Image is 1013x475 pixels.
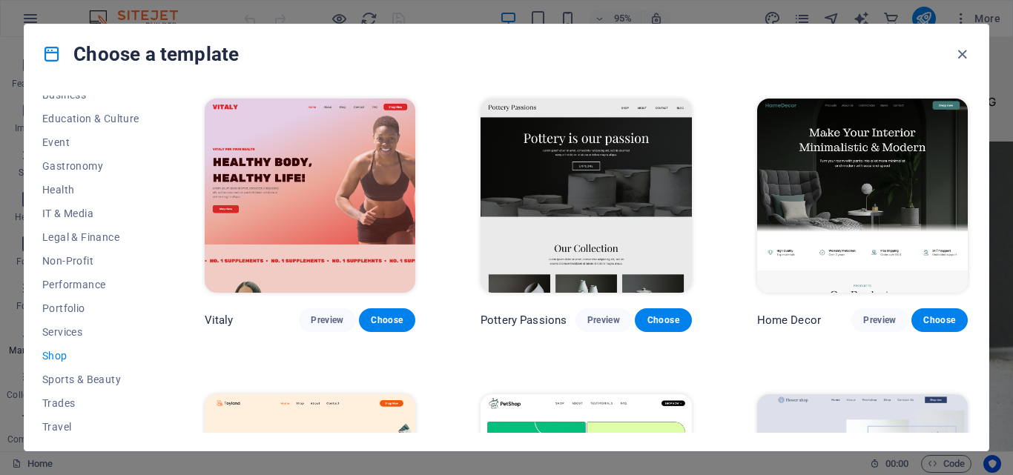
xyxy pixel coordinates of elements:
span: Choose [923,314,956,326]
button: Portfolio [42,296,139,320]
button: Preview [299,308,355,332]
button: Event [42,130,139,154]
span: Portfolio [42,302,139,314]
span: IT & Media [42,207,139,219]
button: Legal & Finance [42,225,139,249]
span: Health [42,184,139,196]
span: Sports & Beauty [42,373,139,385]
h4: Choose a template [42,42,239,66]
span: Choose [647,314,679,326]
img: Pottery Passions [481,99,691,293]
button: Preview [575,308,632,332]
span: Legal & Finance [42,231,139,243]
span: Services [42,326,139,338]
button: Choose [635,308,691,332]
img: Vitaly [205,99,415,293]
span: Gastronomy [42,160,139,172]
button: Preview [851,308,908,332]
button: Trades [42,391,139,415]
button: IT & Media [42,202,139,225]
span: Non-Profit [42,255,139,267]
span: Performance [42,279,139,290]
button: Health [42,178,139,202]
p: Vitaly [205,313,234,328]
button: Shop [42,344,139,368]
button: Services [42,320,139,344]
p: Pottery Passions [481,313,567,328]
span: Preview [587,314,620,326]
span: Travel [42,421,139,433]
button: Choose [911,308,968,332]
button: Gastronomy [42,154,139,178]
button: Sports & Beauty [42,368,139,391]
button: Education & Culture [42,107,139,130]
span: Trades [42,397,139,409]
button: Travel [42,415,139,439]
span: Education & Culture [42,113,139,124]
img: Home Decor [757,99,968,293]
button: Non-Profit [42,249,139,273]
span: Event [42,136,139,148]
p: Home Decor [757,313,821,328]
span: Preview [311,314,343,326]
span: Shop [42,350,139,362]
span: Preview [863,314,896,326]
span: Choose [371,314,403,326]
button: Choose [359,308,415,332]
button: Performance [42,273,139,296]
